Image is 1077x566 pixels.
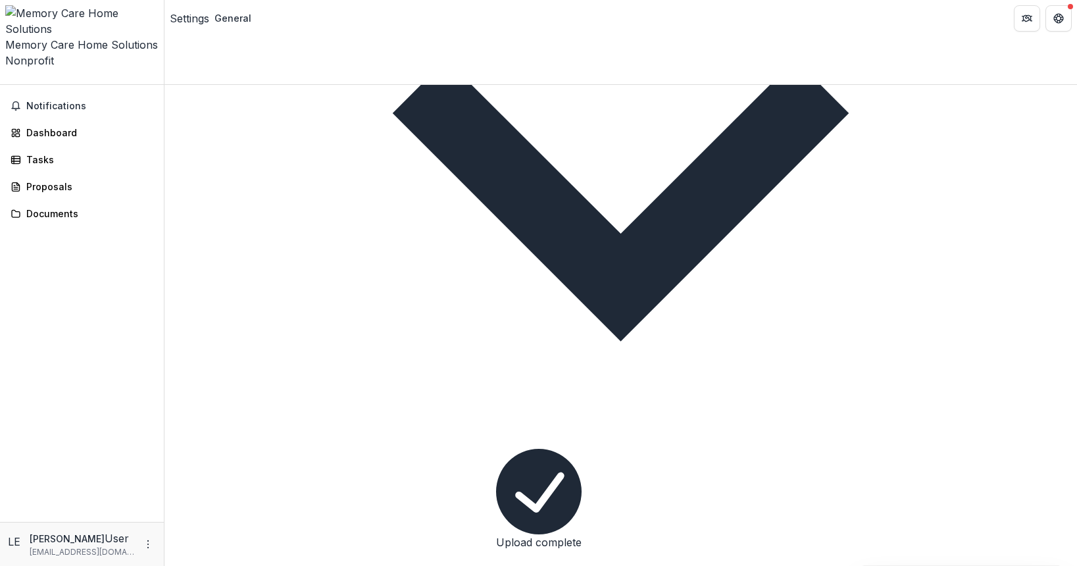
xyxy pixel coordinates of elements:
[30,532,105,546] p: [PERSON_NAME]
[5,95,159,116] button: Notifications
[170,11,209,26] a: Settings
[140,536,156,552] button: More
[5,5,159,37] img: Memory Care Home Solutions
[26,101,153,112] span: Notifications
[26,153,148,167] div: Tasks
[170,9,257,28] nav: breadcrumb
[214,11,251,25] div: General
[8,534,24,550] div: Lori Ehlert
[26,126,148,140] div: Dashboard
[5,176,159,197] a: Proposals
[5,149,159,170] a: Tasks
[26,207,148,220] div: Documents
[26,180,148,193] div: Proposals
[5,37,159,53] div: Memory Care Home Solutions
[105,530,129,546] p: User
[5,54,54,67] span: Nonprofit
[1014,5,1040,32] button: Partners
[5,122,159,143] a: Dashboard
[1045,5,1072,32] button: Get Help
[5,203,159,224] a: Documents
[30,546,135,558] p: [EMAIL_ADDRESS][DOMAIN_NAME]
